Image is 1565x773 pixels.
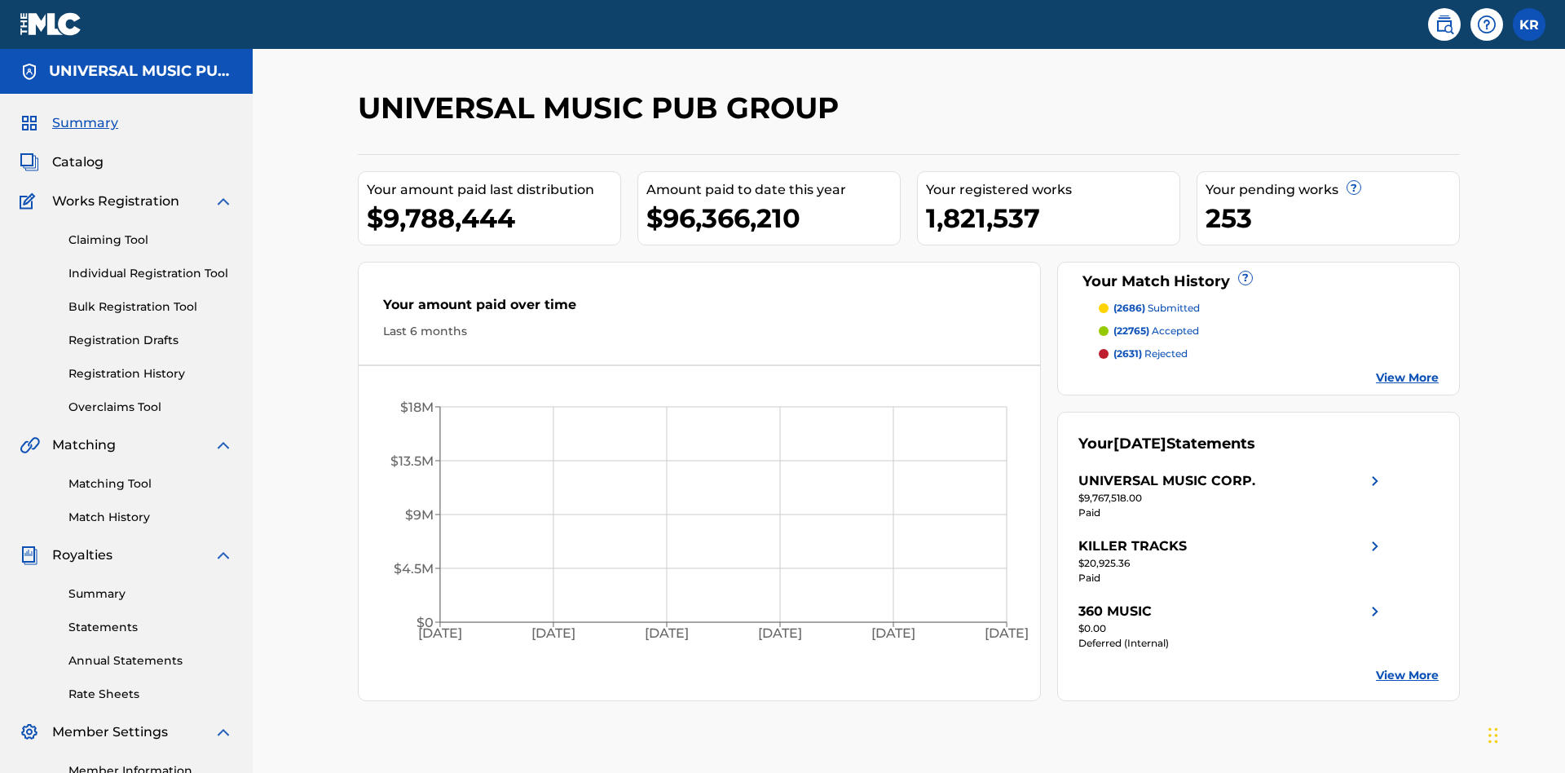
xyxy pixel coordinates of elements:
[1078,537,1385,585] a: KILLER TRACKSright chevron icon$20,925.36Paid
[68,332,233,349] a: Registration Drafts
[1113,324,1199,338] p: accepted
[531,626,575,642] tspan: [DATE]
[1113,435,1166,453] span: [DATE]
[1078,602,1152,621] div: 360 MUSIC
[20,113,118,133] a: SummarySummary
[20,722,39,742] img: Member Settings
[1078,537,1187,556] div: KILLER TRACKS
[1078,271,1439,293] div: Your Match History
[358,90,847,126] h2: UNIVERSAL MUSIC PUB GROUP
[383,323,1016,340] div: Last 6 months
[1376,369,1439,386] a: View More
[68,232,233,249] a: Claiming Tool
[1488,711,1498,760] div: Drag
[52,435,116,455] span: Matching
[1428,8,1461,41] a: Public Search
[1365,602,1385,621] img: right chevron icon
[68,585,233,603] a: Summary
[1078,471,1385,520] a: UNIVERSAL MUSIC CORP.right chevron icon$9,767,518.00Paid
[68,399,233,416] a: Overclaims Tool
[645,626,689,642] tspan: [DATE]
[1206,200,1459,236] div: 253
[1113,302,1145,314] span: (2686)
[1099,347,1439,361] a: (2631) rejected
[20,113,39,133] img: Summary
[20,12,82,36] img: MLC Logo
[1477,15,1497,34] img: help
[68,619,233,636] a: Statements
[52,192,179,211] span: Works Registration
[1078,506,1385,520] div: Paid
[68,298,233,316] a: Bulk Registration Tool
[214,435,233,455] img: expand
[383,295,1016,323] div: Your amount paid over time
[390,453,434,469] tspan: $13.5M
[1513,8,1545,41] div: User Menu
[1365,471,1385,491] img: right chevron icon
[20,152,39,172] img: Catalog
[214,722,233,742] img: expand
[1365,537,1385,556] img: right chevron icon
[1113,301,1200,316] p: submitted
[1078,471,1255,491] div: UNIVERSAL MUSIC CORP.
[405,507,434,523] tspan: $9M
[1435,15,1454,34] img: search
[1078,491,1385,506] div: $9,767,518.00
[1078,433,1255,455] div: Your Statements
[68,509,233,526] a: Match History
[1113,347,1142,360] span: (2631)
[1078,602,1385,651] a: 360 MUSICright chevron icon$0.00Deferred (Internal)
[1239,272,1252,285] span: ?
[1099,324,1439,338] a: (22765) accepted
[20,62,39,82] img: Accounts
[214,192,233,211] img: expand
[68,365,233,382] a: Registration History
[20,435,40,455] img: Matching
[68,686,233,703] a: Rate Sheets
[1078,556,1385,571] div: $20,925.36
[52,113,118,133] span: Summary
[68,475,233,493] a: Matching Tool
[1078,621,1385,636] div: $0.00
[20,152,104,172] a: CatalogCatalog
[367,180,620,200] div: Your amount paid last distribution
[1078,636,1385,651] div: Deferred (Internal)
[20,546,39,565] img: Royalties
[418,626,462,642] tspan: [DATE]
[214,546,233,565] img: expand
[52,546,112,565] span: Royalties
[1113,347,1188,361] p: rejected
[985,626,1029,642] tspan: [DATE]
[758,626,802,642] tspan: [DATE]
[646,180,900,200] div: Amount paid to date this year
[52,722,168,742] span: Member Settings
[926,180,1179,200] div: Your registered works
[1206,180,1459,200] div: Your pending works
[52,152,104,172] span: Catalog
[400,400,434,415] tspan: $18M
[49,62,233,81] h5: UNIVERSAL MUSIC PUB GROUP
[367,200,620,236] div: $9,788,444
[1483,695,1565,773] iframe: Chat Widget
[394,561,434,576] tspan: $4.5M
[1376,667,1439,684] a: View More
[20,192,41,211] img: Works Registration
[926,200,1179,236] div: 1,821,537
[1078,571,1385,585] div: Paid
[68,652,233,669] a: Annual Statements
[871,626,915,642] tspan: [DATE]
[1099,301,1439,316] a: (2686) submitted
[417,615,434,630] tspan: $0
[1470,8,1503,41] div: Help
[646,200,900,236] div: $96,366,210
[1113,325,1149,337] span: (22765)
[1347,181,1360,194] span: ?
[68,265,233,282] a: Individual Registration Tool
